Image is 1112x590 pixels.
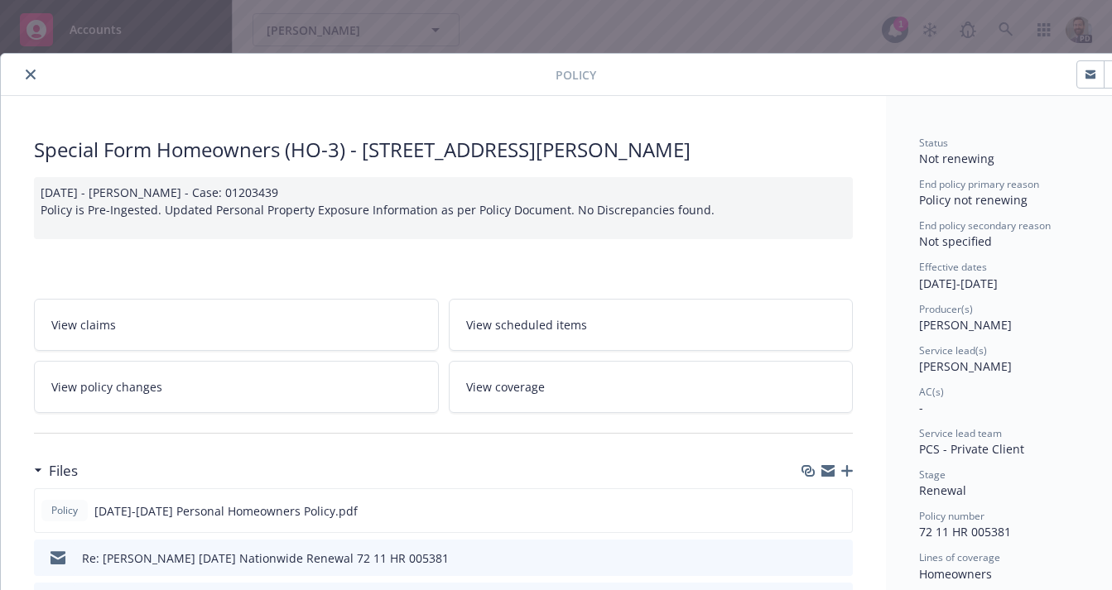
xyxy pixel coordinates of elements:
[919,565,1105,583] div: Homeowners
[449,361,854,413] a: View coverage
[919,509,984,523] span: Policy number
[919,358,1012,374] span: [PERSON_NAME]
[21,65,41,84] button: close
[919,385,944,399] span: AC(s)
[94,502,358,520] span: [DATE]-[DATE] Personal Homeowners Policy.pdf
[82,549,449,567] div: Re: [PERSON_NAME] [DATE] Nationwide Renewal 72 11 HR 005381
[466,378,545,396] span: View coverage
[919,260,1105,291] div: [DATE] - [DATE]
[831,549,846,567] button: preview file
[51,378,162,396] span: View policy changes
[919,233,992,249] span: Not specified
[919,218,1051,233] span: End policy secondary reason
[449,299,854,351] a: View scheduled items
[919,151,994,166] span: Not renewing
[919,426,1002,440] span: Service lead team
[919,482,966,498] span: Renewal
[49,460,78,482] h3: Files
[34,299,439,351] a: View claims
[556,66,596,84] span: Policy
[919,302,973,316] span: Producer(s)
[919,441,1024,457] span: PCS - Private Client
[466,316,587,333] span: View scheduled items
[34,361,439,413] a: View policy changes
[919,192,1028,208] span: Policy not renewing
[51,316,116,333] span: View claims
[805,549,818,567] button: download file
[804,502,817,520] button: download file
[919,524,1011,540] span: 72 11 HR 005381
[34,460,78,482] div: Files
[830,502,845,520] button: preview file
[919,550,1000,564] span: Lines of coverage
[34,177,853,239] div: [DATE] - [PERSON_NAME] - Case: 01203439 Policy is Pre-Ingested. Updated Personal Property Exposur...
[919,136,948,150] span: Status
[919,177,1039,191] span: End policy primary reason
[48,503,81,518] span: Policy
[919,400,923,415] span: -
[919,317,1012,333] span: [PERSON_NAME]
[919,260,987,274] span: Effective dates
[919,468,946,482] span: Stage
[34,136,853,164] div: Special Form Homeowners (HO-3) - [STREET_ADDRESS][PERSON_NAME]
[919,343,987,357] span: Service lead(s)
